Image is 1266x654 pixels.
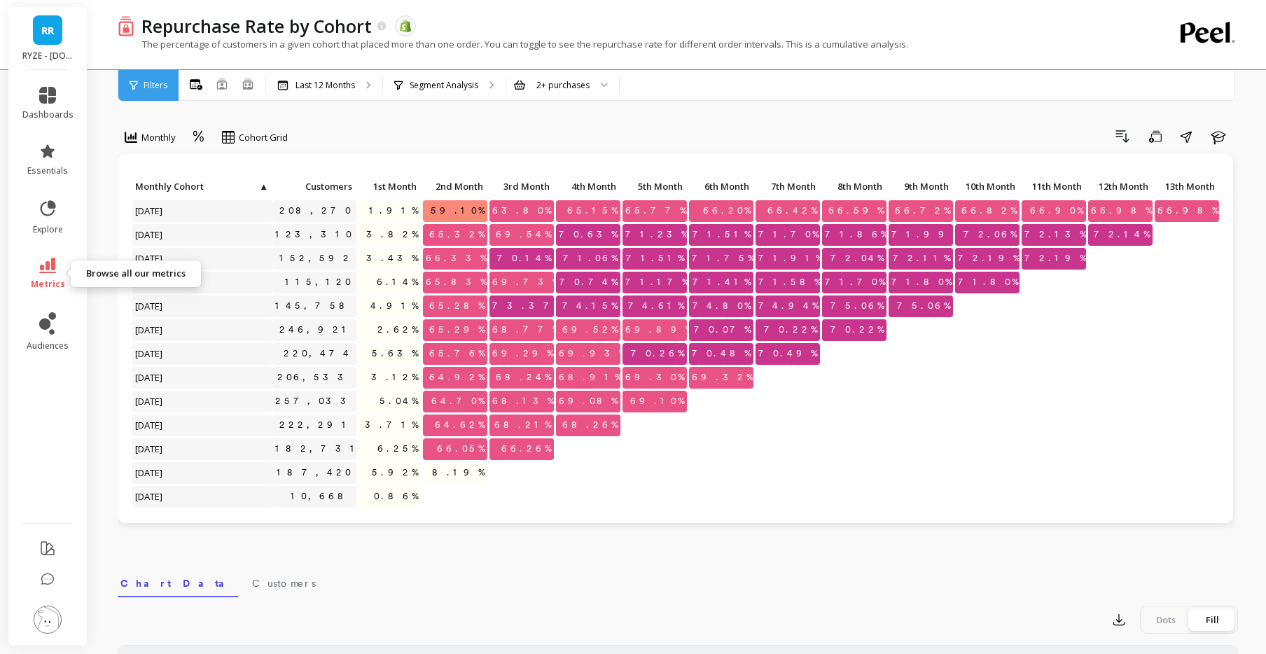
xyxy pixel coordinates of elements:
[556,343,628,364] span: 69.93%
[132,391,167,412] span: [DATE]
[363,248,421,269] span: 3.43%
[399,20,412,32] img: api.shopify.svg
[688,176,755,198] div: Toggle SortBy
[356,176,421,196] p: 1st Month
[410,80,478,91] p: Segment Analysis
[492,415,554,436] span: 68.21%
[423,272,489,293] span: 65.83%
[689,176,753,196] p: 6th Month
[374,272,421,293] span: 6.14%
[555,176,622,198] div: Toggle SortBy
[559,181,616,192] span: 4th Month
[622,200,689,221] span: 65.77%
[132,224,167,245] span: [DATE]
[1024,181,1082,192] span: 11th Month
[756,295,821,316] span: 74.94%
[691,319,753,340] span: 70.07%
[556,224,620,245] span: 70.63%
[375,438,421,459] span: 6.25%
[756,248,825,269] span: 71.91%
[622,319,695,340] span: 69.89%
[564,200,620,221] span: 65.15%
[141,131,176,144] span: Monthly
[700,200,753,221] span: 66.20%
[889,176,953,196] p: 9th Month
[1088,200,1155,221] span: 66.98%
[132,319,167,340] span: [DATE]
[493,224,554,245] span: 69.54%
[689,343,753,364] span: 70.48%
[132,343,167,364] span: [DATE]
[625,295,687,316] span: 74.61%
[252,576,316,590] span: Customers
[891,181,949,192] span: 9th Month
[758,181,816,192] span: 7th Month
[494,248,554,269] span: 70.14%
[689,367,756,388] span: 69.32%
[118,565,1238,597] nav: Tabs
[822,224,890,245] span: 71.86%
[888,176,954,198] div: Toggle SortBy
[141,14,372,38] p: Repurchase Rate by Cohort
[690,295,753,316] span: 74.80%
[489,391,557,412] span: 68.13%
[272,176,338,198] div: Toggle SortBy
[622,176,688,198] div: Toggle SortBy
[559,319,620,340] span: 69.52%
[492,181,550,192] span: 3rd Month
[432,415,487,436] span: 64.62%
[132,200,167,221] span: [DATE]
[277,248,356,269] a: 152,592
[118,38,908,50] p: The percentage of customers in a given cohort that placed more than one order. You can toggle to ...
[272,391,359,412] a: 257,033
[622,176,687,196] p: 5th Month
[1157,181,1215,192] span: 13th Month
[423,248,489,269] span: 66.33%
[493,367,554,388] span: 68.24%
[889,224,962,245] span: 71.99%
[1143,608,1189,631] div: Dots
[625,181,683,192] span: 5th Month
[274,462,356,483] a: 187,420
[295,80,355,91] p: Last 12 Months
[1155,176,1219,196] p: 13th Month
[274,367,356,388] a: 206,533
[363,224,421,245] span: 3.82%
[958,181,1015,192] span: 10th Month
[961,224,1020,245] span: 72.06%
[22,109,74,120] span: dashboards
[489,272,562,293] span: 69.73%
[1087,176,1154,198] div: Toggle SortBy
[239,131,288,144] span: Cohort Grid
[426,295,487,316] span: 65.28%
[272,176,356,196] p: Customers
[135,181,258,192] span: Monthly Cohort
[489,176,554,196] p: 3rd Month
[132,415,167,436] span: [DATE]
[755,176,821,198] div: Toggle SortBy
[954,176,1021,198] div: Toggle SortBy
[27,340,69,352] span: audiences
[428,200,487,221] span: 59.10%
[1155,200,1221,221] span: 66.98%
[34,606,62,634] img: profile picture
[366,200,421,221] span: 1.91%
[889,272,954,293] span: 71.80%
[272,438,365,459] a: 182,731
[756,176,820,196] p: 7th Month
[368,367,421,388] span: 3.12%
[282,272,356,293] a: 115,120
[628,343,687,364] span: 70.26%
[622,272,691,293] span: 71.17%
[426,181,483,192] span: 2nd Month
[1189,608,1235,631] div: Fill
[422,176,489,198] div: Toggle SortBy
[272,224,357,245] a: 123,310
[756,224,821,245] span: 71.70%
[33,224,63,235] span: explore
[118,15,134,36] img: header icon
[368,295,421,316] span: 4.91%
[281,343,356,364] a: 220,474
[756,343,820,364] span: 70.49%
[1091,224,1153,245] span: 72.14%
